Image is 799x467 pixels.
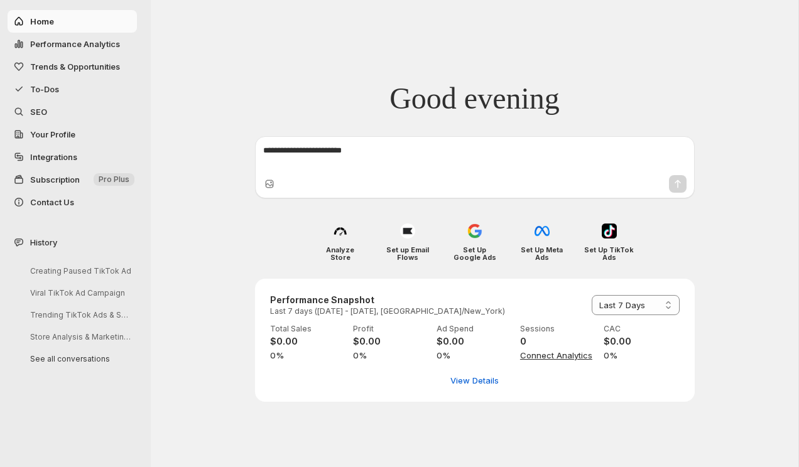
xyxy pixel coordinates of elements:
[8,10,137,33] button: Home
[8,33,137,55] button: Performance Analytics
[20,305,139,325] button: Trending TikTok Ads & Script
[20,349,139,368] button: See all conversations
[315,246,365,261] h4: Analyze Store
[30,236,57,249] span: History
[270,349,346,362] span: 0%
[8,146,137,168] a: Integrations
[604,349,680,362] span: 0%
[20,327,139,346] button: Store Analysis & Marketing Help
[437,349,513,362] span: 0%
[333,223,348,239] img: Analyze Store icon
[8,191,137,213] button: Contact Us
[99,174,129,185] span: Pro Plus
[353,324,429,334] p: Profit
[383,246,432,261] h4: Set up Email Flows
[270,324,346,334] p: Total Sales
[30,107,47,117] span: SEO
[353,349,429,362] span: 0%
[389,80,560,117] span: Good evening
[450,374,499,387] span: View Details
[270,335,346,348] h4: $0.00
[8,55,137,78] button: Trends & Opportunities
[263,178,276,190] button: Upload image
[535,223,550,239] img: Set Up Meta Ads icon
[467,223,482,239] img: Set Up Google Ads icon
[8,123,137,146] a: Your Profile
[604,324,680,334] p: CAC
[400,223,415,239] img: Set up Email Flows icon
[30,84,59,94] span: To-Dos
[30,39,120,49] span: Performance Analytics
[520,349,596,362] span: Connect Analytics
[8,100,137,123] a: SEO
[270,306,505,316] p: Last 7 days ([DATE] - [DATE], [GEOGRAPHIC_DATA]/New_York)
[443,370,506,390] button: View detailed performance
[8,78,137,100] button: To-Dos
[30,152,77,162] span: Integrations
[30,62,120,72] span: Trends & Opportunities
[8,168,137,191] button: Subscription
[30,197,74,207] span: Contact Us
[30,129,75,139] span: Your Profile
[520,324,596,334] p: Sessions
[604,335,680,348] h4: $0.00
[437,335,513,348] h4: $0.00
[437,324,513,334] p: Ad Spend
[584,246,634,261] h4: Set Up TikTok Ads
[270,294,505,306] h3: Performance Snapshot
[450,246,499,261] h4: Set Up Google Ads
[353,335,429,348] h4: $0.00
[20,283,139,303] button: Viral TikTok Ad Campaign
[30,16,54,26] span: Home
[602,223,617,239] img: Set Up TikTok Ads icon
[517,246,567,261] h4: Set Up Meta Ads
[20,261,139,281] button: Creating Paused TikTok Ad
[520,335,596,348] h4: 0
[30,174,80,185] span: Subscription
